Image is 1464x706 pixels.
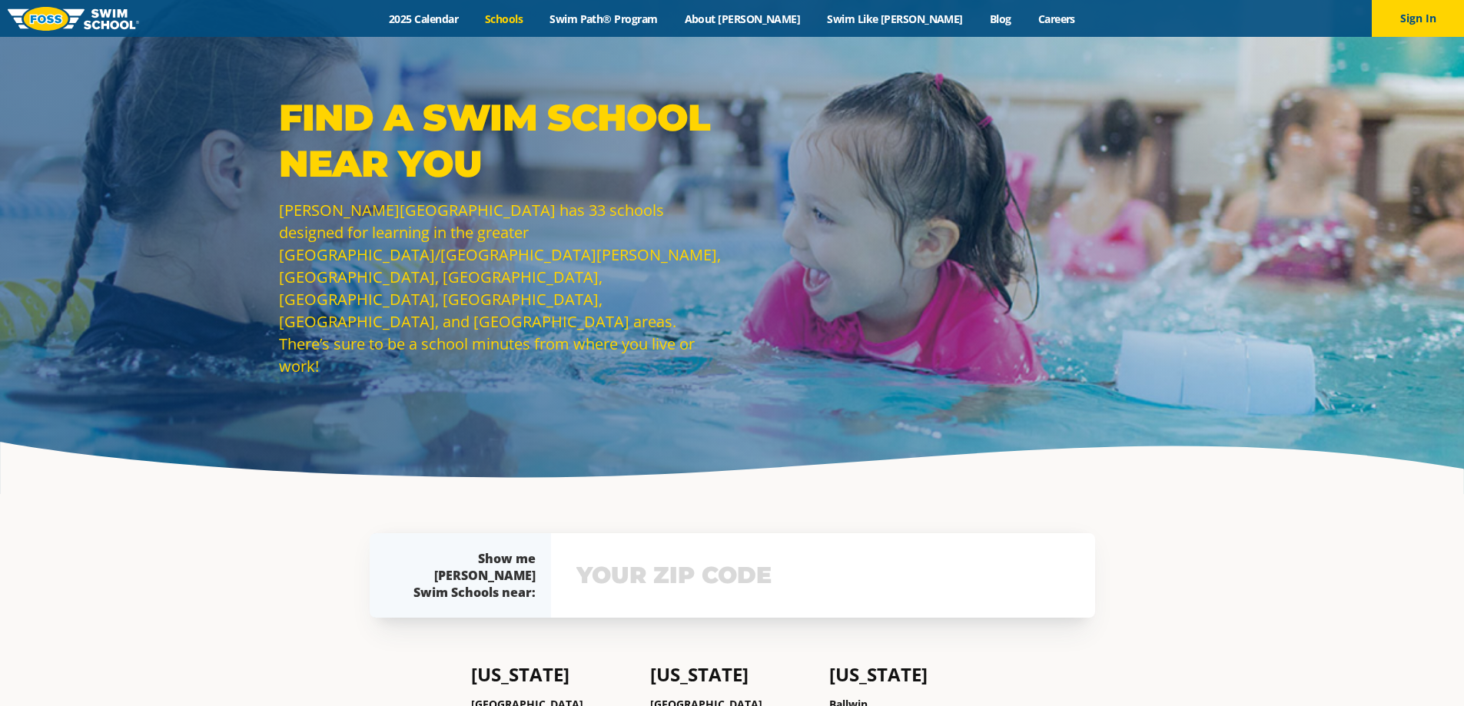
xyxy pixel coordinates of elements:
[1024,12,1088,26] a: Careers
[573,553,1074,598] input: YOUR ZIP CODE
[376,12,472,26] a: 2025 Calendar
[814,12,977,26] a: Swim Like [PERSON_NAME]
[8,7,139,31] img: FOSS Swim School Logo
[976,12,1024,26] a: Blog
[471,664,635,685] h4: [US_STATE]
[30,656,48,680] div: TOP
[400,550,536,601] div: Show me [PERSON_NAME] Swim Schools near:
[279,199,725,377] p: [PERSON_NAME][GEOGRAPHIC_DATA] has 33 schools designed for learning in the greater [GEOGRAPHIC_DA...
[650,664,814,685] h4: [US_STATE]
[829,664,993,685] h4: [US_STATE]
[671,12,814,26] a: About [PERSON_NAME]
[279,94,725,187] p: Find a Swim School Near You
[536,12,671,26] a: Swim Path® Program
[472,12,536,26] a: Schools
